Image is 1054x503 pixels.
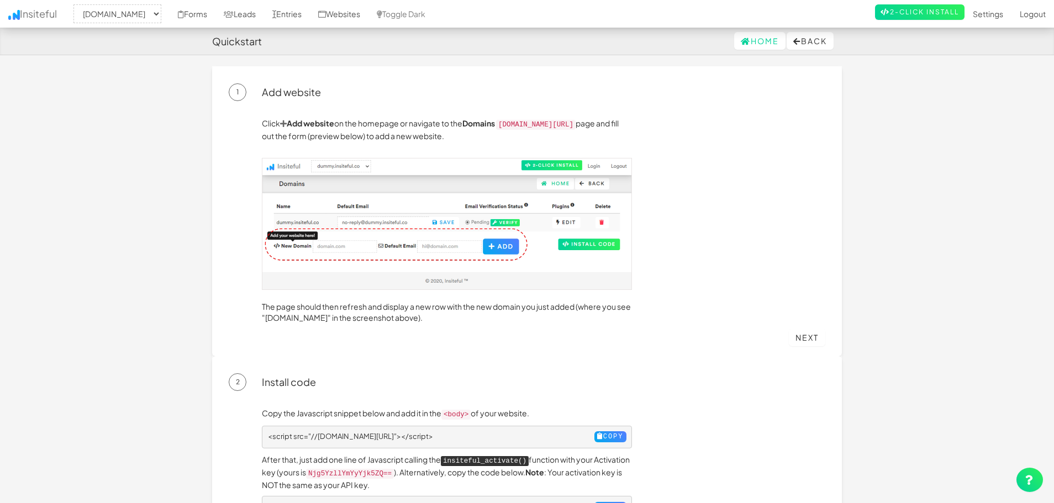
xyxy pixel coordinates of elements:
code: [DOMAIN_NAME][URL] [496,120,576,130]
a: Domains [462,118,495,128]
p: The page should then refresh and display a new row with the new domain you just added (where you ... [262,301,632,323]
a: 2-Click Install [875,4,965,20]
p: Copy the Javascript snippet below and add it in the of your website. [262,407,632,420]
kbd: insiteful_activate() [441,456,529,466]
button: Back [787,32,834,50]
a: Add website [262,86,321,98]
a: Next [789,329,825,346]
b: Note [525,467,544,477]
p: After that, just add one line of Javascript calling the function with your Activation key (yours ... [262,454,632,490]
code: Njg5YzllYmYyYjk5ZQ== [306,469,394,479]
button: Copy [594,431,626,442]
h4: Quickstart [212,36,262,47]
a: Install code [262,375,316,388]
code: <body> [441,410,471,420]
img: add-domain.jpg [262,158,632,290]
span: 1 [229,83,246,101]
img: icon.png [8,10,20,20]
span: 2 [229,373,246,391]
p: Click on the homepage or navigate to the page and fill out the form (preview below) to add a new ... [262,118,632,141]
a: Home [734,32,786,50]
span: <script src="//[DOMAIN_NAME][URL]"></script> [268,432,433,441]
a: Add website [280,118,334,128]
